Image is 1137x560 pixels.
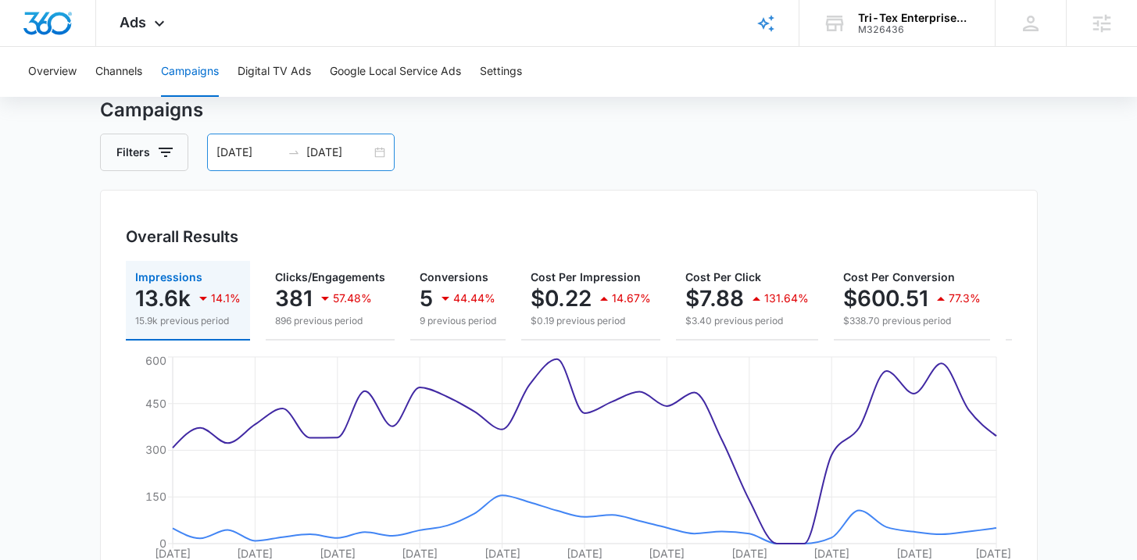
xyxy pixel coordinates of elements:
[333,293,372,304] p: 57.48%
[126,225,238,248] h3: Overall Results
[843,270,955,284] span: Cost Per Conversion
[288,146,300,159] span: swap-right
[531,270,641,284] span: Cost Per Impression
[480,47,522,97] button: Settings
[685,286,744,311] p: $7.88
[319,547,355,560] tspan: [DATE]
[330,47,461,97] button: Google Local Service Ads
[145,490,166,503] tspan: 150
[484,547,520,560] tspan: [DATE]
[135,270,202,284] span: Impressions
[567,547,602,560] tspan: [DATE]
[843,314,981,328] p: $338.70 previous period
[275,286,313,311] p: 381
[531,314,651,328] p: $0.19 previous period
[161,47,219,97] button: Campaigns
[306,144,371,161] input: End date
[858,24,972,35] div: account id
[288,146,300,159] span: to
[453,293,495,304] p: 44.44%
[949,293,981,304] p: 77.3%
[120,14,146,30] span: Ads
[100,134,188,171] button: Filters
[135,314,241,328] p: 15.9k previous period
[858,12,972,24] div: account name
[155,547,191,560] tspan: [DATE]
[420,270,488,284] span: Conversions
[275,314,385,328] p: 896 previous period
[238,47,311,97] button: Digital TV Ads
[402,547,438,560] tspan: [DATE]
[145,354,166,367] tspan: 600
[612,293,651,304] p: 14.67%
[420,314,496,328] p: 9 previous period
[649,547,685,560] tspan: [DATE]
[764,293,809,304] p: 131.64%
[237,547,273,560] tspan: [DATE]
[100,96,1038,124] h3: Campaigns
[843,286,928,311] p: $600.51
[896,547,931,560] tspan: [DATE]
[685,314,809,328] p: $3.40 previous period
[531,286,592,311] p: $0.22
[159,537,166,550] tspan: 0
[420,286,433,311] p: 5
[216,144,281,161] input: Start date
[145,443,166,456] tspan: 300
[731,547,767,560] tspan: [DATE]
[145,397,166,410] tspan: 450
[95,47,142,97] button: Channels
[211,293,241,304] p: 14.1%
[275,270,385,284] span: Clicks/Engagements
[685,270,761,284] span: Cost Per Click
[28,47,77,97] button: Overview
[975,547,1011,560] tspan: [DATE]
[813,547,849,560] tspan: [DATE]
[135,286,191,311] p: 13.6k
